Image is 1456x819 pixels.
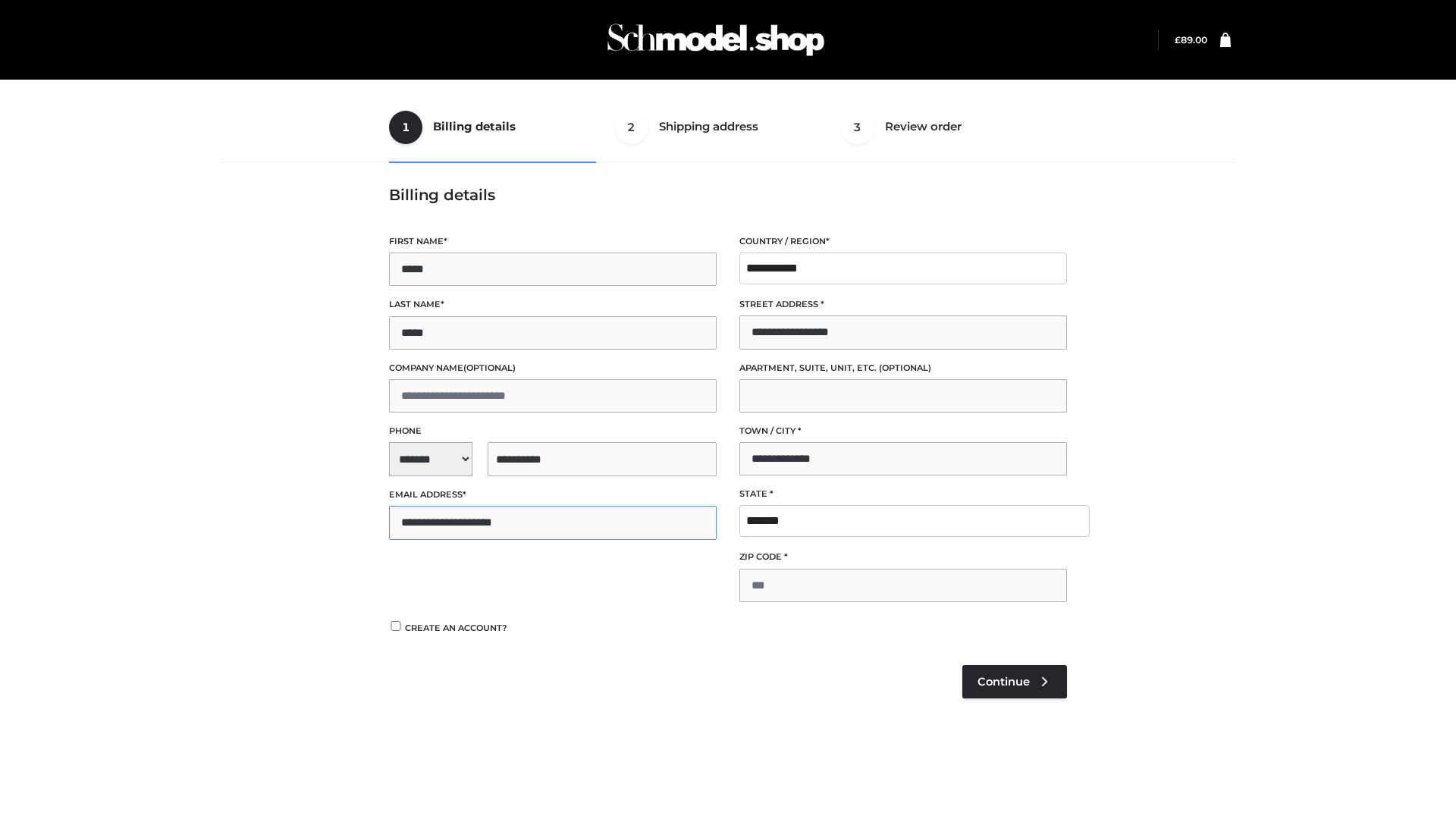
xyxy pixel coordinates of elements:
img: Schmodel Admin 964 [602,10,830,70]
label: ZIP Code [739,550,1067,564]
span: (optional) [463,362,516,373]
span: £ [1175,34,1181,45]
label: First name [389,234,717,249]
label: Company name [389,361,717,375]
bdi: 89.00 [1175,34,1207,45]
label: State [739,487,1067,501]
a: £89.00 [1175,34,1207,45]
span: (optional) [879,362,931,373]
span: Create an account? [405,623,507,633]
label: Email address [389,488,717,502]
label: Street address [739,297,1067,312]
label: Country / Region [739,234,1067,249]
input: Create an account? [389,621,403,631]
a: Continue [962,665,1067,698]
h3: Billing details [389,186,1067,204]
span: Continue [977,675,1030,689]
label: Phone [389,424,717,438]
label: Last name [389,297,717,312]
label: Apartment, suite, unit, etc. [739,361,1067,375]
label: Town / City [739,424,1067,438]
